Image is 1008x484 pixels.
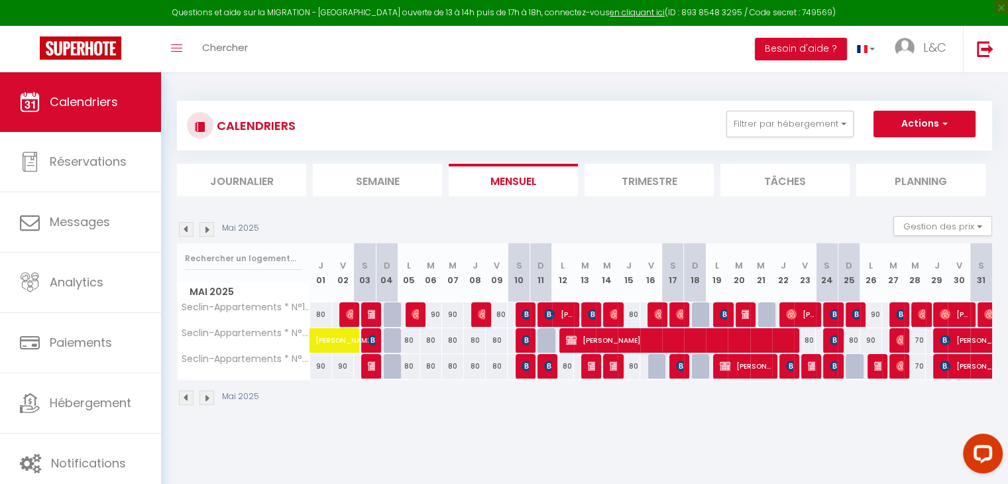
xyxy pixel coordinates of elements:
[885,26,963,72] a: ... L&C
[407,259,411,272] abbr: L
[464,243,486,302] th: 08
[860,328,882,353] div: 90
[830,302,837,327] span: Harmony DEMOLLIENS
[869,259,873,272] abbr: L
[852,302,859,327] span: [PERSON_NAME]
[494,259,500,272] abbr: V
[896,353,903,379] span: [PERSON_NAME]
[780,259,785,272] abbr: J
[904,354,926,379] div: 70
[720,164,850,196] li: Tâches
[544,302,573,327] span: [PERSON_NAME]
[313,164,442,196] li: Semaine
[923,39,946,56] span: L&C
[442,354,464,379] div: 80
[530,243,552,302] th: 11
[952,428,1008,484] iframe: LiveChat chat widget
[918,302,925,327] span: [PERSON_NAME]
[977,40,993,57] img: logout
[346,302,353,327] span: [PERSON_NAME]
[180,302,312,312] span: Seclin-Appartements * N°1 * 27m²
[180,354,312,364] span: Seclin-Appartements * N°3 * 31m²
[824,259,830,272] abbr: S
[640,243,662,302] th: 16
[676,353,683,379] span: [PERSON_NAME]
[882,243,904,302] th: 27
[596,243,618,302] th: 14
[516,259,522,272] abbr: S
[684,243,706,302] th: 18
[398,243,420,302] th: 05
[522,328,529,353] span: [PERSON_NAME]
[420,302,442,327] div: 90
[846,259,852,272] abbr: D
[860,243,882,302] th: 26
[676,302,683,327] span: Dine Koriche
[544,353,551,379] span: [PERSON_NAME]
[420,354,442,379] div: 80
[574,243,596,302] th: 13
[772,243,794,302] th: 22
[473,259,478,272] abbr: J
[895,38,915,58] img: ...
[889,259,897,272] abbr: M
[904,243,926,302] th: 28
[618,302,640,327] div: 80
[588,302,595,327] span: [PERSON_NAME]
[970,243,992,302] th: 31
[384,259,390,272] abbr: D
[830,328,837,353] span: [PERSON_NAME]
[874,353,881,379] span: [PERSON_NAME]
[662,243,684,302] th: 17
[398,354,420,379] div: 80
[566,328,792,353] span: [PERSON_NAME]
[728,243,750,302] th: 20
[757,259,765,272] abbr: M
[222,391,259,403] p: Mai 2025
[610,302,617,327] span: [PERSON_NAME]
[420,328,442,353] div: 80
[742,302,749,327] span: [PERSON_NAME]
[896,302,903,327] span: [PERSON_NAME]
[940,302,969,327] span: [PERSON_NAME]
[192,26,258,72] a: Chercher
[177,164,306,196] li: Journalier
[420,243,442,302] th: 06
[340,259,346,272] abbr: V
[654,302,661,327] span: [PERSON_NAME]
[449,259,457,272] abbr: M
[50,93,118,110] span: Calendriers
[368,302,375,327] span: [PERSON_NAME]
[318,259,323,272] abbr: J
[50,213,110,230] span: Messages
[522,302,529,327] span: [PERSON_NAME]
[50,334,112,351] span: Paiements
[588,353,595,379] span: [PERSON_NAME]
[692,259,699,272] abbr: D
[412,302,419,327] span: [PERSON_NAME]
[794,328,816,353] div: 80
[368,353,375,379] span: [PERSON_NAME]
[934,259,940,272] abbr: J
[478,302,485,327] span: [PERSON_NAME]
[40,36,121,60] img: Super Booking
[310,243,332,302] th: 01
[750,243,772,302] th: 21
[486,243,508,302] th: 09
[50,274,103,290] span: Analytics
[486,302,508,327] div: 80
[398,328,420,353] div: 80
[222,222,259,235] p: Mai 2025
[362,259,368,272] abbr: S
[786,302,815,327] span: [PERSON_NAME]
[610,353,617,379] span: [PERSON_NAME]
[735,259,743,272] abbr: M
[911,259,919,272] abbr: M
[948,243,970,302] th: 30
[178,282,309,302] span: Mai 2025
[442,243,464,302] th: 07
[726,111,854,137] button: Filtrer par hébergement
[978,259,984,272] abbr: S
[581,259,589,272] abbr: M
[816,243,838,302] th: 24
